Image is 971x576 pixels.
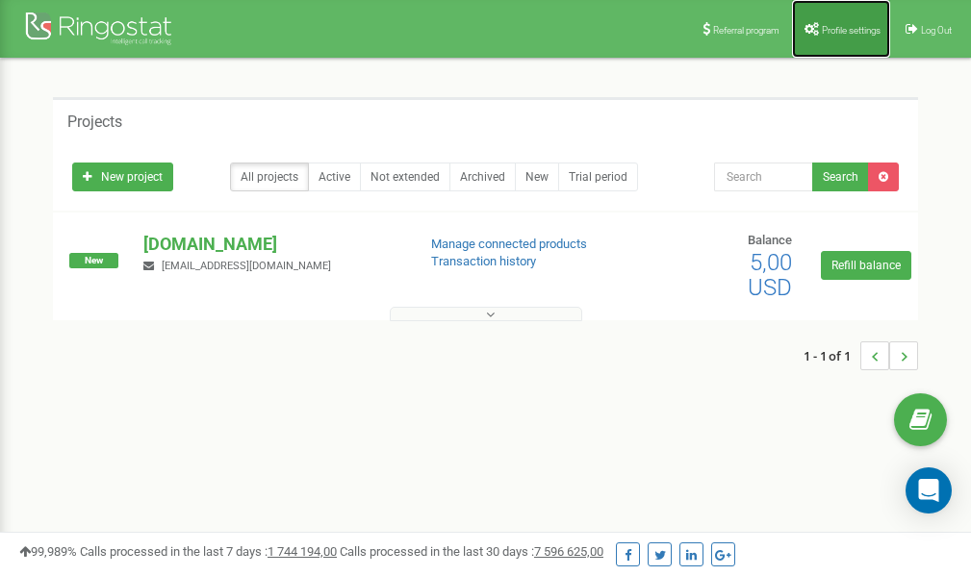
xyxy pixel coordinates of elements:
[360,163,450,191] a: Not extended
[822,25,881,36] span: Profile settings
[748,233,792,247] span: Balance
[748,249,792,301] span: 5,00 USD
[340,544,603,559] span: Calls processed in the last 30 days :
[162,260,331,272] span: [EMAIL_ADDRESS][DOMAIN_NAME]
[431,254,536,268] a: Transaction history
[812,163,869,191] button: Search
[449,163,516,191] a: Archived
[19,544,77,559] span: 99,989%
[67,113,122,131] h5: Projects
[143,232,399,257] p: [DOMAIN_NAME]
[431,237,587,251] a: Manage connected products
[268,544,337,559] u: 1 744 194,00
[713,25,779,36] span: Referral program
[534,544,603,559] u: 7 596 625,00
[230,163,309,191] a: All projects
[558,163,638,191] a: Trial period
[69,253,118,268] span: New
[308,163,361,191] a: Active
[821,251,911,280] a: Refill balance
[80,544,337,559] span: Calls processed in the last 7 days :
[804,341,860,370] span: 1 - 1 of 1
[72,163,173,191] a: New project
[906,467,952,513] div: Open Intercom Messenger
[921,25,952,36] span: Log Out
[714,163,813,191] input: Search
[515,163,559,191] a: New
[804,322,918,389] nav: ...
